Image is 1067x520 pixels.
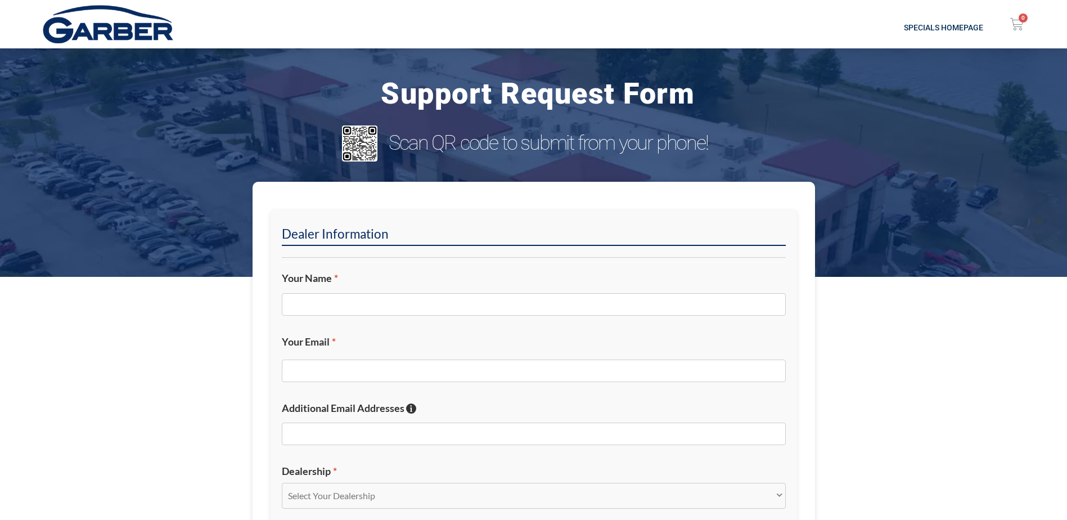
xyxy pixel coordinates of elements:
[282,272,786,285] label: Your Name
[282,402,404,414] span: Additional Email Addresses
[274,24,983,32] h2: Specials Homepage
[282,335,786,348] label: Your Email
[282,465,786,478] label: Dealership
[84,74,991,115] h3: Support Request Form
[282,226,786,246] h2: Dealer Information
[389,131,733,155] h3: Scan QR code to submit from your phone!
